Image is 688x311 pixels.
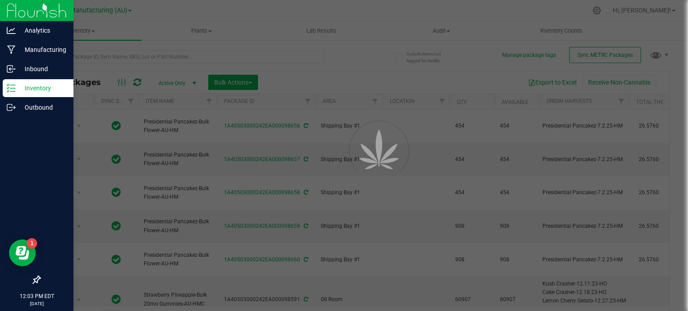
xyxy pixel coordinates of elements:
p: Inbound [16,64,69,74]
inline-svg: Inventory [7,84,16,93]
inline-svg: Analytics [7,26,16,35]
p: Inventory [16,83,69,94]
p: [DATE] [4,300,69,307]
inline-svg: Manufacturing [7,45,16,54]
inline-svg: Inbound [7,64,16,73]
p: Manufacturing [16,44,69,55]
p: Analytics [16,25,69,36]
p: Outbound [16,102,69,113]
p: 12:03 PM EDT [4,292,69,300]
inline-svg: Outbound [7,103,16,112]
iframe: Resource center [9,239,36,266]
iframe: Resource center unread badge [26,238,37,249]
